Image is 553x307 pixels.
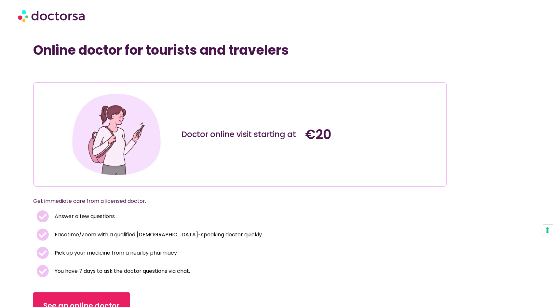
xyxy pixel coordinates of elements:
[182,129,299,140] div: Doctor online visit starting at
[70,88,163,181] img: Illustration depicting a young woman in a casual outfit, engaged with her smartphone. She has a p...
[53,230,262,239] span: Facetime/Zoom with a qualified [DEMOGRAPHIC_DATA]-speaking doctor quickly
[53,212,115,221] span: Answer a few questions
[58,68,155,76] iframe: Customer reviews powered by Trustpilot
[305,127,422,142] h4: €20
[33,197,431,206] p: Get immediate care from a licensed doctor.
[53,267,190,276] span: You have 7 days to ask the doctor questions via chat.
[33,42,447,58] h1: Online doctor for tourists and travelers
[53,248,177,258] span: Pick up your medicine from a nearby pharmacy
[542,225,553,236] button: Your consent preferences for tracking technologies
